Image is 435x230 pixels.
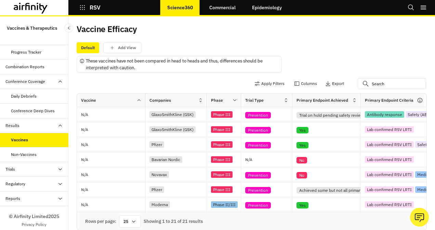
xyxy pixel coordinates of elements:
input: Search [358,78,426,89]
button: Close Sidebar [64,24,73,32]
div: Yes [296,202,308,209]
div: Progress Tracker [11,49,41,55]
div: Phase III [211,186,233,193]
div: Showing 1 to 21 of 21 results [144,218,203,225]
div: Yes [296,127,308,133]
div: 25 [119,215,141,228]
button: Search [408,2,414,13]
div: No [296,172,307,178]
div: Vaccines [11,137,28,143]
p: N/A [81,203,88,207]
div: Trial on hold pending safety review [296,112,366,118]
p: N/A [81,188,88,192]
div: Prevention [245,187,271,193]
div: Prevention [245,172,271,178]
p: Vaccines & Therapeutics [7,22,57,34]
div: Prevention [245,127,271,133]
div: GlaxoSmithKline (GSK) [149,111,196,118]
div: Lab confirmed RSV LRTI [365,186,414,193]
p: RSV [90,4,101,11]
div: Lab confirmed RSV LRTI [365,201,414,208]
div: Phase III [211,126,233,133]
div: Pfizer [149,141,164,148]
div: Combination Reports [5,64,44,70]
button: RSV [79,2,101,13]
p: Science360 [167,5,193,10]
a: Privacy Policy [22,221,47,228]
p: N/A [81,143,88,147]
div: Antibody response [365,111,404,118]
div: Pfizer [149,186,164,193]
p: N/A [81,113,88,117]
p: N/A [245,158,252,162]
div: Phase III [211,141,233,148]
p: These vaccines have not been compared in head to heads and thus, differences should be interprete... [86,58,279,71]
div: Regulatory [5,181,25,187]
button: save changes [103,42,142,53]
h2: Vaccine Efficacy [77,24,137,34]
div: Lab confirmed RSV LRTI [365,156,414,163]
p: N/A [81,128,88,132]
p: Add View [118,45,136,50]
p: N/A [81,173,88,177]
div: Achieved some but not all primary endpoints [296,187,385,193]
div: Yes [296,142,308,148]
div: Trial Type [245,97,264,103]
div: Lab confirmed RSV LRTI [365,171,414,178]
div: Prevention [245,142,271,148]
div: Primary Endpoint Achieved [296,97,348,103]
button: Export [325,78,344,89]
div: Lab confirmed RSV LRTI [365,126,414,133]
div: Moderna [149,201,170,208]
div: Daily Debriefs [11,93,37,99]
div: Novavax [149,171,169,178]
div: Rows per page: [85,218,116,225]
button: Apply Filters [254,78,285,89]
div: Default [77,42,99,53]
div: Reports [5,196,20,202]
button: Ask our analysts [410,208,429,227]
div: Trials [5,166,15,172]
div: Non-Vaccines [11,152,37,158]
div: Primary Endpoint Criteria [365,97,423,103]
div: Prevention [245,202,271,209]
div: Companies [149,97,171,103]
p: Export [332,81,344,86]
p: N/A [81,158,88,162]
div: Phase III [211,171,233,178]
div: Lab confirmed RSV LRTI [365,141,414,148]
div: Phase II/III [211,201,238,208]
div: Phase III [211,111,233,118]
div: GlaxoSmithKline (GSK) [149,126,196,133]
div: Results [5,123,19,129]
div: No [296,157,307,163]
div: Vaccine [81,97,96,103]
div: Phase III [211,156,233,163]
div: Conference Deep Dives [11,108,55,114]
button: Columns [294,78,317,89]
div: Prevention [245,112,271,118]
div: Bavarian Nordic [149,156,182,163]
div: Phase [211,97,223,103]
p: © Airfinity Limited 2025 [9,213,59,220]
div: Conference Coverage [5,78,45,85]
